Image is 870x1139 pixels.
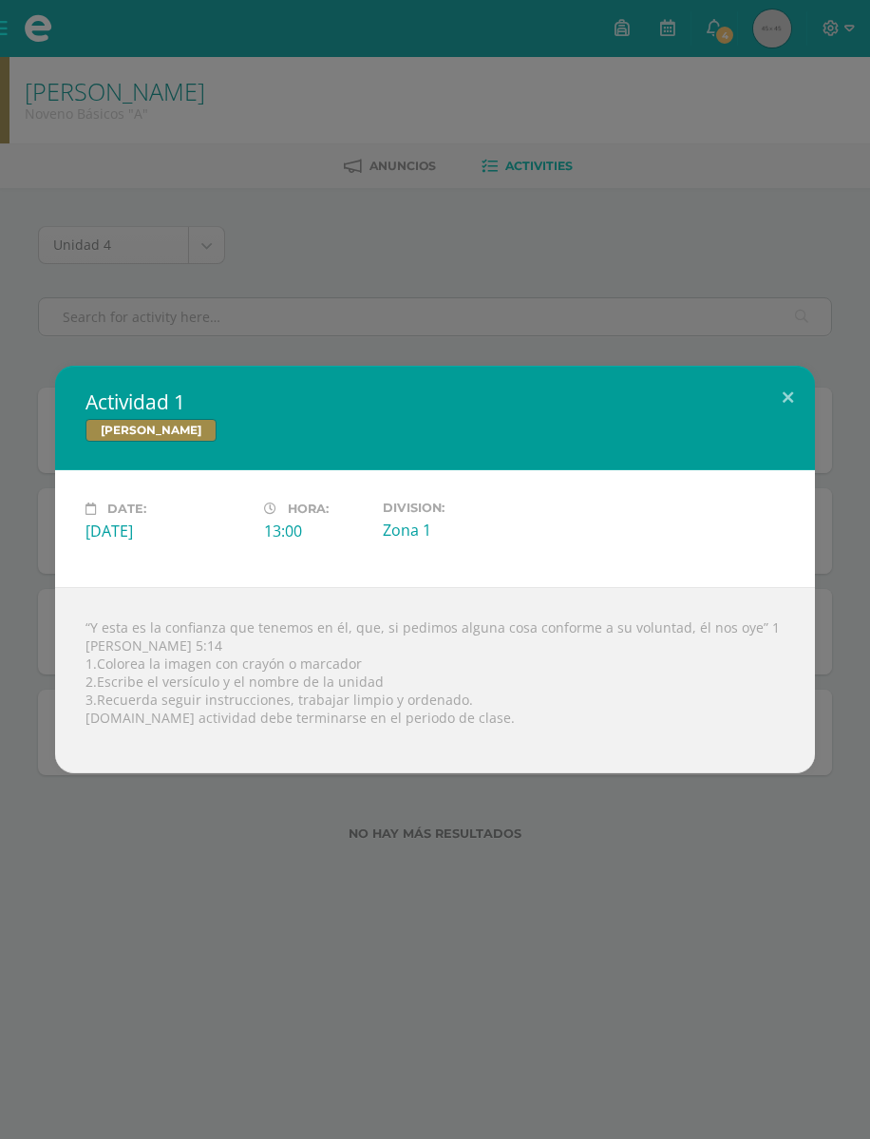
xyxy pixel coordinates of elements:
[383,520,546,541] div: Zona 1
[383,501,546,515] label: Division:
[288,502,329,516] span: Hora:
[85,521,249,541] div: [DATE]
[85,389,785,415] h2: Actividad 1
[761,366,815,430] button: Close (Esc)
[85,419,217,442] span: [PERSON_NAME]
[264,521,368,541] div: 13:00
[55,587,815,773] div: “Y esta es la confianza que tenemos en él, que, si pedimos alguna cosa conforme a su voluntad, él...
[107,502,146,516] span: Date:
